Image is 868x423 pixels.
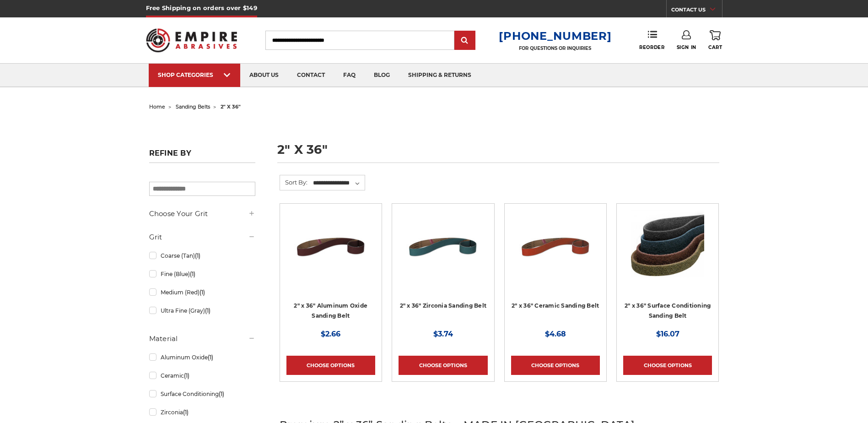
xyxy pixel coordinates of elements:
[671,5,722,17] a: CONTACT US
[286,210,375,299] a: 2" x 36" Aluminum Oxide Pipe Sanding Belt
[149,368,255,384] a: Ceramic
[149,404,255,420] a: Zirconia
[176,103,210,110] a: sanding belts
[406,210,480,283] img: 2" x 36" Zirconia Pipe Sanding Belt
[312,176,365,190] select: Sort By:
[149,349,255,365] a: Aluminum Oxide
[365,64,399,87] a: blog
[499,45,611,51] p: FOR QUESTIONS OR INQUIRIES
[149,333,255,344] h5: Material
[334,64,365,87] a: faq
[399,210,487,299] a: 2" x 36" Zirconia Pipe Sanding Belt
[511,356,600,375] a: Choose Options
[399,356,487,375] a: Choose Options
[184,372,189,379] span: (1)
[208,354,213,361] span: (1)
[512,302,599,309] a: 2" x 36" Ceramic Sanding Belt
[158,71,231,78] div: SHOP CATEGORIES
[294,302,367,320] a: 2" x 36" Aluminum Oxide Sanding Belt
[399,64,480,87] a: shipping & returns
[149,266,255,282] a: Fine (Blue)
[545,330,566,338] span: $4.68
[190,271,195,277] span: (1)
[708,30,722,50] a: Cart
[149,248,255,264] a: Coarse (Tan)
[499,29,611,43] a: [PHONE_NUMBER]
[631,210,704,283] img: 2"x36" Surface Conditioning Sanding Belts
[277,143,719,163] h1: 2" x 36"
[240,64,288,87] a: about us
[456,32,474,50] input: Submit
[511,210,600,299] a: 2" x 36" Ceramic Pipe Sanding Belt
[183,409,189,416] span: (1)
[294,210,367,283] img: 2" x 36" Aluminum Oxide Pipe Sanding Belt
[623,210,712,299] a: 2"x36" Surface Conditioning Sanding Belts
[205,307,210,314] span: (1)
[149,386,255,402] a: Surface Conditioning
[677,44,696,50] span: Sign In
[280,175,307,189] label: Sort By:
[639,30,664,50] a: Reorder
[321,330,340,338] span: $2.66
[149,103,165,110] a: home
[288,64,334,87] a: contact
[400,302,487,309] a: 2" x 36" Zirconia Sanding Belt
[286,356,375,375] a: Choose Options
[149,303,255,319] a: Ultra Fine (Gray)
[639,44,664,50] span: Reorder
[219,390,224,397] span: (1)
[623,356,712,375] a: Choose Options
[625,302,711,320] a: 2" x 36" Surface Conditioning Sanding Belt
[149,208,255,219] h5: Choose Your Grit
[656,330,679,338] span: $16.07
[708,44,722,50] span: Cart
[221,103,241,110] span: 2" x 36"
[195,252,200,259] span: (1)
[433,330,453,338] span: $3.74
[149,284,255,300] a: Medium (Red)
[199,289,205,296] span: (1)
[146,22,237,58] img: Empire Abrasives
[149,232,255,243] h5: Grit
[519,210,592,283] img: 2" x 36" Ceramic Pipe Sanding Belt
[149,149,255,163] h5: Refine by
